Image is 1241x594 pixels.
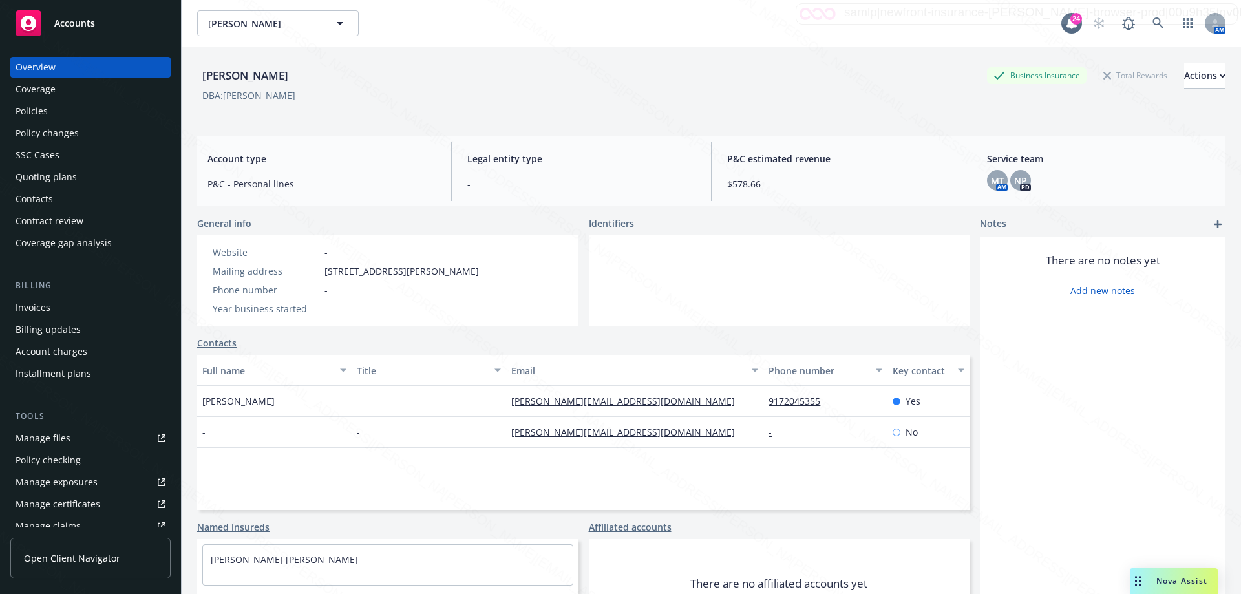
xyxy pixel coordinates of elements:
[1070,13,1082,25] div: 24
[197,217,251,230] span: General info
[10,101,171,122] a: Policies
[887,355,970,386] button: Key contact
[727,152,955,165] span: P&C estimated revenue
[324,246,328,259] a: -
[202,364,332,377] div: Full name
[54,18,95,28] span: Accounts
[16,494,100,514] div: Manage certificates
[213,283,319,297] div: Phone number
[1116,10,1141,36] a: Report a Bug
[16,233,112,253] div: Coverage gap analysis
[906,425,918,439] span: No
[208,17,320,30] span: [PERSON_NAME]
[10,211,171,231] a: Contract review
[16,189,53,209] div: Contacts
[1046,253,1160,268] span: There are no notes yet
[1070,284,1135,297] a: Add new notes
[1184,63,1225,89] button: Actions
[16,516,81,536] div: Manage claims
[10,145,171,165] a: SSC Cases
[16,167,77,187] div: Quoting plans
[324,302,328,315] span: -
[10,319,171,340] a: Billing updates
[511,426,745,438] a: [PERSON_NAME][EMAIL_ADDRESS][DOMAIN_NAME]
[10,494,171,514] a: Manage certificates
[1130,568,1146,594] div: Drag to move
[197,67,293,84] div: [PERSON_NAME]
[10,341,171,362] a: Account charges
[769,426,782,438] a: -
[16,428,70,449] div: Manage files
[207,152,436,165] span: Account type
[991,174,1004,187] span: MT
[10,472,171,493] a: Manage exposures
[506,355,763,386] button: Email
[10,363,171,384] a: Installment plans
[16,101,48,122] div: Policies
[1184,63,1225,88] div: Actions
[197,520,270,534] a: Named insureds
[202,89,295,102] div: DBA: [PERSON_NAME]
[10,297,171,318] a: Invoices
[211,553,358,566] a: [PERSON_NAME] [PERSON_NAME]
[893,364,950,377] div: Key contact
[1097,67,1174,83] div: Total Rewards
[16,319,81,340] div: Billing updates
[213,246,319,259] div: Website
[727,177,955,191] span: $578.66
[24,551,120,565] span: Open Client Navigator
[197,10,359,36] button: [PERSON_NAME]
[213,264,319,278] div: Mailing address
[324,264,479,278] span: [STREET_ADDRESS][PERSON_NAME]
[467,152,695,165] span: Legal entity type
[1175,10,1201,36] a: Switch app
[10,123,171,143] a: Policy changes
[357,364,487,377] div: Title
[763,355,887,386] button: Phone number
[10,57,171,78] a: Overview
[10,450,171,471] a: Policy checking
[987,67,1087,83] div: Business Insurance
[213,302,319,315] div: Year business started
[202,425,206,439] span: -
[690,576,867,591] span: There are no affiliated accounts yet
[207,177,436,191] span: P&C - Personal lines
[511,364,744,377] div: Email
[1130,568,1218,594] button: Nova Assist
[16,341,87,362] div: Account charges
[980,217,1006,232] span: Notes
[467,177,695,191] span: -
[352,355,506,386] button: Title
[16,472,98,493] div: Manage exposures
[16,57,56,78] div: Overview
[197,336,237,350] a: Contacts
[10,167,171,187] a: Quoting plans
[1156,575,1207,586] span: Nova Assist
[10,5,171,41] a: Accounts
[324,283,328,297] span: -
[511,395,745,407] a: [PERSON_NAME][EMAIL_ADDRESS][DOMAIN_NAME]
[987,152,1215,165] span: Service team
[10,516,171,536] a: Manage claims
[1086,10,1112,36] a: Start snowing
[16,79,56,100] div: Coverage
[197,355,352,386] button: Full name
[10,410,171,423] div: Tools
[769,364,867,377] div: Phone number
[10,279,171,292] div: Billing
[589,217,634,230] span: Identifiers
[1014,174,1027,187] span: NP
[16,211,83,231] div: Contract review
[202,394,275,408] span: [PERSON_NAME]
[1145,10,1171,36] a: Search
[1210,217,1225,232] a: add
[16,145,59,165] div: SSC Cases
[16,123,79,143] div: Policy changes
[357,425,360,439] span: -
[769,395,831,407] a: 9172045355
[10,189,171,209] a: Contacts
[16,363,91,384] div: Installment plans
[10,233,171,253] a: Coverage gap analysis
[10,428,171,449] a: Manage files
